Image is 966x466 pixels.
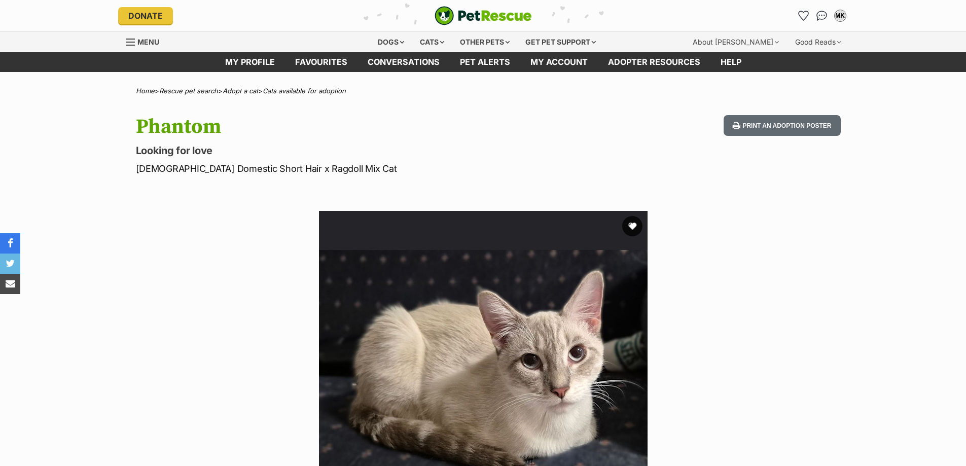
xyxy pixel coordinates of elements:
[788,32,848,52] div: Good Reads
[710,52,752,72] a: Help
[622,216,642,236] button: favourite
[159,87,218,95] a: Rescue pet search
[136,144,565,158] p: Looking for love
[111,87,856,95] div: > > >
[796,8,848,24] ul: Account quick links
[518,32,603,52] div: Get pet support
[285,52,357,72] a: Favourites
[215,52,285,72] a: My profile
[816,11,827,21] img: chat-41dd97257d64d25036548639549fe6c8038ab92f7586957e7f3b1b290dea8141.svg
[371,32,411,52] div: Dogs
[136,87,155,95] a: Home
[435,6,532,25] a: PetRescue
[118,7,173,24] a: Donate
[724,115,840,136] button: Print an adoption poster
[686,32,786,52] div: About [PERSON_NAME]
[263,87,346,95] a: Cats available for adoption
[835,11,845,21] div: MK
[453,32,517,52] div: Other pets
[832,8,848,24] button: My account
[357,52,450,72] a: conversations
[136,115,565,138] h1: Phantom
[413,32,451,52] div: Cats
[136,162,565,175] p: [DEMOGRAPHIC_DATA] Domestic Short Hair x Ragdoll Mix Cat
[435,6,532,25] img: logo-cat-932fe2b9b8326f06289b0f2fb663e598f794de774fb13d1741a6617ecf9a85b4.svg
[126,32,166,50] a: Menu
[137,38,159,46] span: Menu
[450,52,520,72] a: Pet alerts
[223,87,258,95] a: Adopt a cat
[598,52,710,72] a: Adopter resources
[814,8,830,24] a: Conversations
[520,52,598,72] a: My account
[796,8,812,24] a: Favourites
